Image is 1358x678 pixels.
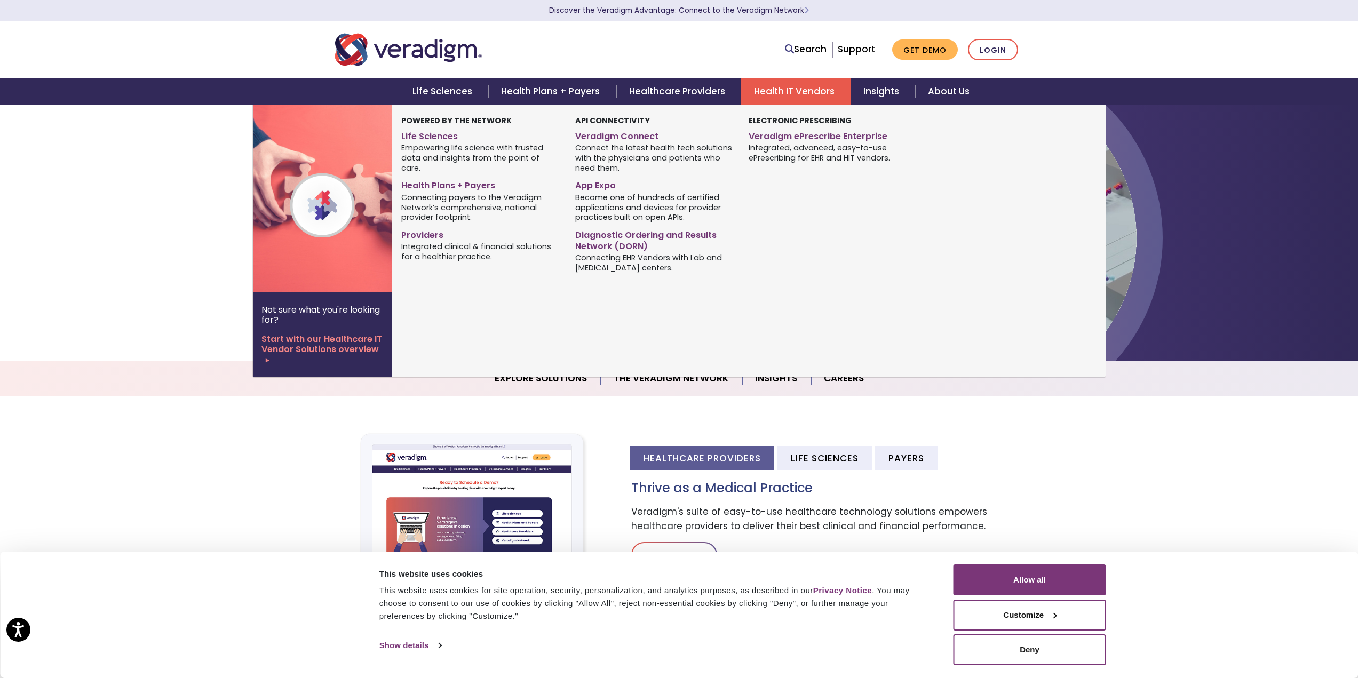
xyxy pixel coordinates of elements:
span: Empowering life science with trusted data and insights from the point of care. [401,142,559,173]
span: Connect the latest health tech solutions with the physicians and patients who need them. [575,142,733,173]
a: Explore Solutions [482,365,601,392]
a: Discover the Veradigm Advantage: Connect to the Veradigm NetworkLearn More [549,5,809,15]
a: Life Sciences [401,127,559,142]
img: Veradigm logo [335,32,482,67]
a: Learn More [631,542,717,568]
button: Deny [954,634,1106,665]
a: Insights [851,78,915,105]
button: Allow all [954,564,1106,595]
iframe: Drift Chat Widget [1153,601,1345,665]
a: Careers [811,365,877,392]
strong: Powered by the Network [401,115,512,126]
a: Health Plans + Payers [401,176,559,192]
p: Not sure what you're looking for? [261,305,384,325]
img: Veradigm Network [253,105,425,292]
div: This website uses cookies for site operation, security, personalization, and analytics purposes, ... [379,584,930,623]
a: Veradigm ePrescribe Enterprise [749,127,906,142]
a: Start with our Healthcare IT Vendor Solutions overview [261,334,384,365]
a: Support [838,43,875,55]
a: The Veradigm Network [601,365,742,392]
a: Health IT Vendors [741,78,851,105]
a: App Expo [575,176,733,192]
li: Payers [875,446,938,470]
span: Become one of hundreds of certified applications and devices for provider practices built on open... [575,192,733,222]
h3: Thrive as a Medical Practice [631,481,1023,496]
span: Integrated clinical & financial solutions for a healthier practice. [401,241,559,262]
a: Show details [379,637,441,653]
strong: Electronic Prescribing [749,115,852,126]
span: Integrated, advanced, easy-to-use ePrescribing for EHR and HIT vendors. [749,142,906,163]
a: Search [785,42,827,57]
li: Life Sciences [777,446,872,470]
a: Insights [742,365,811,392]
span: Connecting payers to the Veradigm Network’s comprehensive, national provider footprint. [401,192,559,222]
a: Healthcare Providers [616,78,741,105]
li: Healthcare Providers [630,446,774,470]
div: This website uses cookies [379,568,930,580]
p: Veradigm's suite of easy-to-use healthcare technology solutions empowers healthcare providers to ... [631,505,1023,533]
a: About Us [915,78,982,105]
a: Veradigm Connect [575,127,733,142]
a: Login [968,39,1018,61]
button: Customize [954,600,1106,631]
a: Get Demo [892,39,958,60]
a: Providers [401,226,559,241]
a: Health Plans + Payers [488,78,616,105]
a: Diagnostic Ordering and Results Network (DORN) [575,226,733,252]
span: Connecting EHR Vendors with Lab and [MEDICAL_DATA] centers. [575,252,733,273]
span: Learn More [804,5,809,15]
a: Life Sciences [400,78,488,105]
strong: API Connectivity [575,115,650,126]
a: Privacy Notice [813,586,872,595]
